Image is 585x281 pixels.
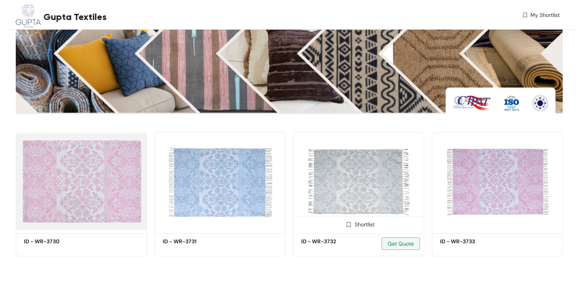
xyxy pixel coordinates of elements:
img: wishlist [522,11,528,19]
img: 60a77bd3-0db2-4b3f-9dbd-b4a2ac0596b3 [293,132,424,231]
h5: ID - WR-3732 [301,238,367,246]
span: Gupta Textiles [43,10,107,24]
h5: ID - WR-3733 [440,238,505,246]
button: Get Quote [382,238,420,250]
img: 704c3308-b95a-406b-9115-38a8990cadc1 [16,132,147,231]
span: Get Quote [388,239,414,248]
h5: ID - WR-3731 [163,238,228,246]
img: dc03a75d-603a-4ccb-85c5-d28d7a225b6f [155,132,286,231]
div: Shortlist [342,220,375,227]
h5: ID - WR-3730 [24,238,89,246]
img: Buyer Portal [16,3,41,28]
img: Shortlist [345,221,352,228]
img: ffac15cd-c4a3-49cf-b9d8-fe8d8fd01be8 [432,132,563,231]
span: My Shortlist [530,11,560,19]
